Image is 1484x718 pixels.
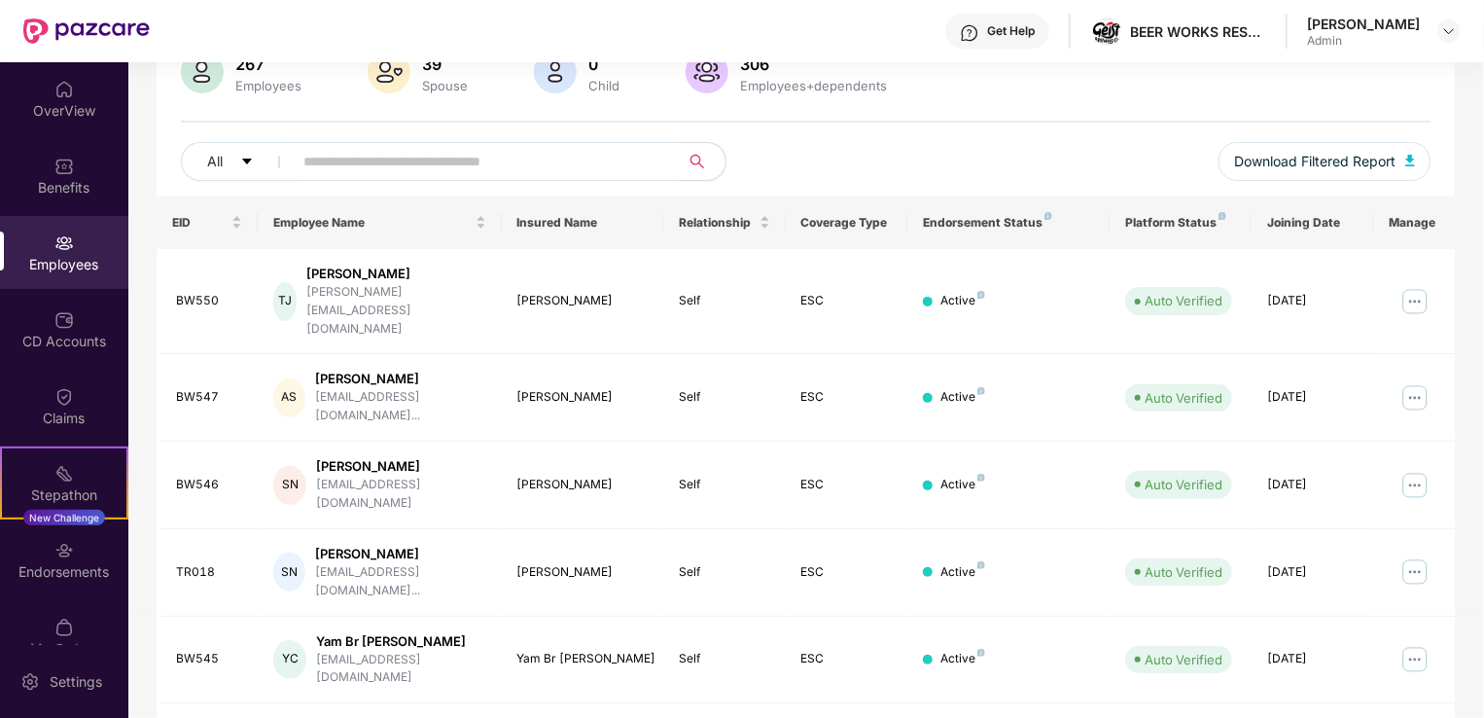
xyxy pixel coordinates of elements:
[679,476,769,494] div: Self
[1145,388,1222,408] div: Auto Verified
[231,54,305,74] div: 267
[258,197,501,249] th: Employee Name
[1219,212,1226,220] img: svg+xml;base64,PHN2ZyB4bWxucz0iaHR0cDovL3d3dy53My5vcmcvMjAwMC9zdmciIHdpZHRoPSI4IiBoZWlnaHQ9IjgiIH...
[679,215,755,231] span: Relationship
[181,142,300,181] button: Allcaret-down
[418,78,472,93] div: Spouse
[1441,23,1457,39] img: svg+xml;base64,PHN2ZyBpZD0iRHJvcGRvd24tMzJ4MzIiIHhtbG5zPSJodHRwOi8vd3d3LnczLm9yZy8yMDAwL3N2ZyIgd2...
[54,464,74,484] img: svg+xml;base64,PHN2ZyB4bWxucz0iaHR0cDovL3d3dy53My5vcmcvMjAwMC9zdmciIHdpZHRoPSIyMSIgaGVpZ2h0PSIyMC...
[2,485,126,505] div: Stepathon
[20,672,40,692] img: svg+xml;base64,PHN2ZyBpZD0iU2V0dGluZy0yMHgyMCIgeG1sbnM9Imh0dHA6Ly93d3cudzMub3JnLzIwMDAvc3ZnIiB3aW...
[273,215,471,231] span: Employee Name
[54,310,74,330] img: svg+xml;base64,PHN2ZyBpZD0iQ0RfQWNjb3VudHMiIGRhdGEtbmFtZT0iQ0QgQWNjb3VudHMiIHhtbG5zPSJodHRwOi8vd3...
[176,476,242,494] div: BW546
[315,563,486,600] div: [EMAIL_ADDRESS][DOMAIN_NAME]...
[316,651,486,688] div: [EMAIL_ADDRESS][DOMAIN_NAME]
[1399,382,1431,413] img: manageButton
[940,476,985,494] div: Active
[940,563,985,582] div: Active
[801,292,892,310] div: ESC
[987,23,1035,39] div: Get Help
[316,476,486,513] div: [EMAIL_ADDRESS][DOMAIN_NAME]
[23,510,105,525] div: New Challenge
[1267,650,1358,668] div: [DATE]
[679,563,769,582] div: Self
[240,155,254,170] span: caret-down
[686,51,728,93] img: svg+xml;base64,PHN2ZyB4bWxucz0iaHR0cDovL3d3dy53My5vcmcvMjAwMC9zdmciIHhtbG5zOnhsaW5rPSJodHRwOi8vd3...
[1399,470,1431,501] img: manageButton
[923,215,1095,231] div: Endorsement Status
[273,640,306,679] div: YC
[736,54,891,74] div: 306
[1399,286,1431,317] img: manageButton
[678,142,726,181] button: search
[54,387,74,407] img: svg+xml;base64,PHN2ZyBpZD0iQ2xhaW0iIHhtbG5zPSJodHRwOi8vd3d3LnczLm9yZy8yMDAwL3N2ZyIgd2lkdGg9IjIwIi...
[977,387,985,395] img: svg+xml;base64,PHN2ZyB4bWxucz0iaHR0cDovL3d3dy53My5vcmcvMjAwMC9zdmciIHdpZHRoPSI4IiBoZWlnaHQ9IjgiIH...
[678,154,716,169] span: search
[1145,291,1222,310] div: Auto Verified
[273,553,305,592] div: SN
[801,650,892,668] div: ESC
[977,474,985,482] img: svg+xml;base64,PHN2ZyB4bWxucz0iaHR0cDovL3d3dy53My5vcmcvMjAwMC9zdmciIHdpZHRoPSI4IiBoZWlnaHQ9IjgiIH...
[315,388,486,425] div: [EMAIL_ADDRESS][DOMAIN_NAME]...
[54,618,74,637] img: svg+xml;base64,PHN2ZyBpZD0iTXlfT3JkZXJzIiBkYXRhLW5hbWU9Ik15IE9yZGVycyIgeG1sbnM9Imh0dHA6Ly93d3cudz...
[273,378,305,417] div: AS
[1145,650,1222,669] div: Auto Verified
[584,78,623,93] div: Child
[502,197,664,249] th: Insured Name
[517,388,649,407] div: [PERSON_NAME]
[1405,155,1415,166] img: svg+xml;base64,PHN2ZyB4bWxucz0iaHR0cDovL3d3dy53My5vcmcvMjAwMC9zdmciIHhtbG5zOnhsaW5rPSJodHRwOi8vd3...
[54,541,74,560] img: svg+xml;base64,PHN2ZyBpZD0iRW5kb3JzZW1lbnRzIiB4bWxucz0iaHR0cDovL3d3dy53My5vcmcvMjAwMC9zdmciIHdpZH...
[1044,212,1052,220] img: svg+xml;base64,PHN2ZyB4bWxucz0iaHR0cDovL3d3dy53My5vcmcvMjAwMC9zdmciIHdpZHRoPSI4IiBoZWlnaHQ9IjgiIH...
[517,650,649,668] div: Yam Br [PERSON_NAME]
[801,476,892,494] div: ESC
[273,466,306,505] div: SN
[273,282,297,321] div: TJ
[316,632,486,651] div: Yam Br [PERSON_NAME]
[517,476,649,494] div: [PERSON_NAME]
[23,18,150,44] img: New Pazcare Logo
[940,650,985,668] div: Active
[1130,22,1266,41] div: BEER WORKS RESTAURANTS & MICRO BREWERY PVT LTD
[54,233,74,253] img: svg+xml;base64,PHN2ZyBpZD0iRW1wbG95ZWVzIiB4bWxucz0iaHR0cDovL3d3dy53My5vcmcvMjAwMC9zdmciIHdpZHRoPS...
[1145,562,1222,582] div: Auto Verified
[663,197,785,249] th: Relationship
[181,51,224,93] img: svg+xml;base64,PHN2ZyB4bWxucz0iaHR0cDovL3d3dy53My5vcmcvMjAwMC9zdmciIHhtbG5zOnhsaW5rPSJodHRwOi8vd3...
[315,545,486,563] div: [PERSON_NAME]
[1234,151,1396,172] span: Download Filtered Report
[960,23,979,43] img: svg+xml;base64,PHN2ZyBpZD0iSGVscC0zMngzMiIgeG1sbnM9Imh0dHA6Ly93d3cudzMub3JnLzIwMDAvc3ZnIiB3aWR0aD...
[517,292,649,310] div: [PERSON_NAME]
[1267,476,1358,494] div: [DATE]
[176,650,242,668] div: BW545
[157,197,258,249] th: EID
[1399,556,1431,588] img: manageButton
[54,157,74,176] img: svg+xml;base64,PHN2ZyBpZD0iQmVuZWZpdHMiIHhtbG5zPSJodHRwOi8vd3d3LnczLm9yZy8yMDAwL3N2ZyIgd2lkdGg9Ij...
[977,561,985,569] img: svg+xml;base64,PHN2ZyB4bWxucz0iaHR0cDovL3d3dy53My5vcmcvMjAwMC9zdmciIHdpZHRoPSI4IiBoZWlnaHQ9IjgiIH...
[231,78,305,93] div: Employees
[1267,563,1358,582] div: [DATE]
[977,291,985,299] img: svg+xml;base64,PHN2ZyB4bWxucz0iaHR0cDovL3d3dy53My5vcmcvMjAwMC9zdmciIHdpZHRoPSI4IiBoZWlnaHQ9IjgiIH...
[1307,15,1420,33] div: [PERSON_NAME]
[786,197,907,249] th: Coverage Type
[1145,475,1222,494] div: Auto Verified
[679,650,769,668] div: Self
[679,292,769,310] div: Self
[176,388,242,407] div: BW547
[517,563,649,582] div: [PERSON_NAME]
[736,78,891,93] div: Employees+dependents
[1267,388,1358,407] div: [DATE]
[1252,197,1373,249] th: Joining Date
[172,215,228,231] span: EID
[1399,644,1431,675] img: manageButton
[940,292,985,310] div: Active
[176,563,242,582] div: TR018
[316,457,486,476] div: [PERSON_NAME]
[1307,33,1420,49] div: Admin
[306,265,485,283] div: [PERSON_NAME]
[977,649,985,657] img: svg+xml;base64,PHN2ZyB4bWxucz0iaHR0cDovL3d3dy53My5vcmcvMjAwMC9zdmciIHdpZHRoPSI4IiBoZWlnaHQ9IjgiIH...
[418,54,472,74] div: 39
[1093,20,1121,43] img: WhatsApp%20Image%202024-02-28%20at%203.03.39%20PM.jpeg
[44,672,108,692] div: Settings
[368,51,410,93] img: svg+xml;base64,PHN2ZyB4bWxucz0iaHR0cDovL3d3dy53My5vcmcvMjAwMC9zdmciIHhtbG5zOnhsaW5rPSJodHRwOi8vd3...
[1267,292,1358,310] div: [DATE]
